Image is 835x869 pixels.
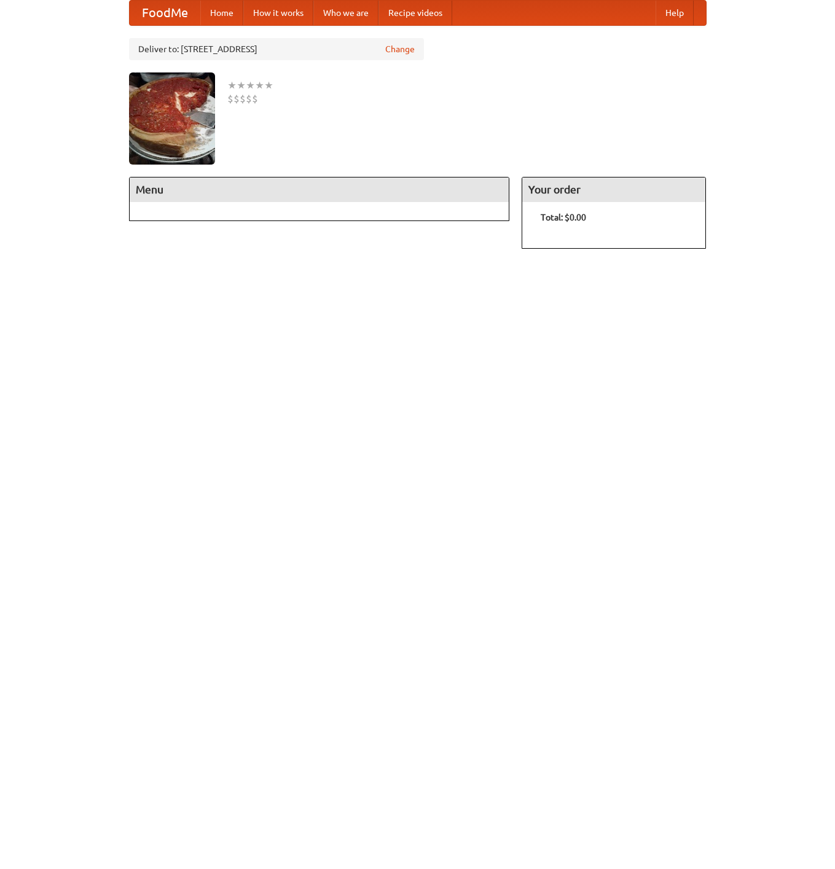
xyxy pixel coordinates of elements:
li: ★ [264,79,273,92]
li: $ [246,92,252,106]
a: Recipe videos [378,1,452,25]
a: Home [200,1,243,25]
h4: Your order [522,177,705,202]
a: Change [385,43,415,55]
h4: Menu [130,177,509,202]
a: How it works [243,1,313,25]
li: ★ [227,79,237,92]
li: ★ [255,79,264,92]
li: $ [227,92,233,106]
li: $ [233,92,240,106]
a: Who we are [313,1,378,25]
a: FoodMe [130,1,200,25]
li: ★ [246,79,255,92]
li: $ [240,92,246,106]
div: Deliver to: [STREET_ADDRESS] [129,38,424,60]
li: $ [252,92,258,106]
li: ★ [237,79,246,92]
img: angular.jpg [129,72,215,165]
a: Help [656,1,694,25]
b: Total: $0.00 [541,212,586,222]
